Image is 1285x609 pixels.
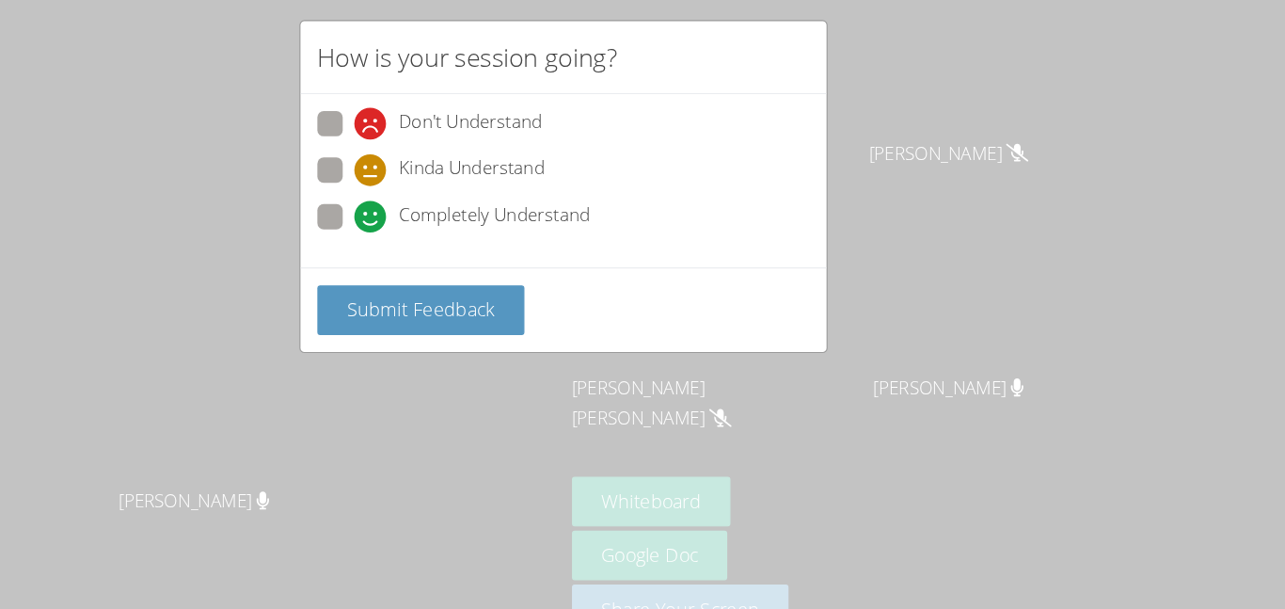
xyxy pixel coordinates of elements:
[496,114,624,142] span: Don't Understand
[496,197,666,225] span: Completely Understand
[423,52,690,86] h2: How is your session going?
[423,272,608,316] button: Submit Feedback
[496,155,626,184] span: Kinda Understand
[450,281,581,304] span: Submit Feedback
